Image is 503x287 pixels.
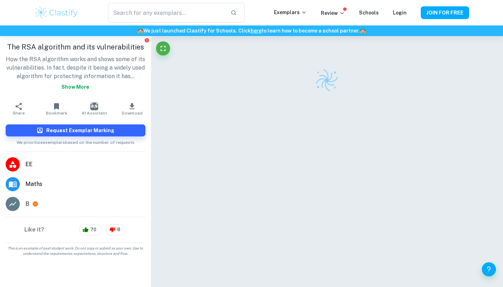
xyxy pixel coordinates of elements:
h6: Request Exemplar Marking [46,127,114,134]
button: Download [113,99,151,119]
span: AI Assistant [82,111,107,116]
span: Share [13,111,25,116]
span: This is an example of past student work. Do not copy or submit as your own. Use to understand the... [3,246,148,256]
div: 70 [79,224,102,235]
span: Maths [25,180,145,188]
button: AI Assistant [76,99,113,119]
button: Report issue [144,37,150,43]
span: 🏫 [360,28,366,34]
button: Fullscreen [156,41,170,55]
h6: Like it? [24,225,44,234]
a: Schools [359,10,379,16]
a: here [251,28,262,34]
div: 8 [106,224,126,235]
span: 🏫 [137,28,143,34]
img: AI Assistant [90,102,98,110]
p: B [25,200,29,208]
span: Download [122,111,143,116]
h6: We just launched Clastify for Schools. Click to learn how to become a school partner. [1,27,502,35]
p: Exemplars [274,8,307,16]
p: Review [321,9,345,17]
button: Bookmark [38,99,76,119]
img: Clastify logo [34,6,79,20]
button: Show more [59,81,92,93]
h1: The RSA algorithm and its vulnerabilities [6,42,145,52]
span: EE [25,160,145,169]
img: Clastify logo [315,68,339,93]
button: JOIN FOR FREE [421,6,469,19]
span: We prioritize exemplars based on the number of requests [17,136,134,146]
button: Help and Feedback [482,262,496,276]
span: Bookmark [46,111,67,116]
button: Request Exemplar Marking [6,124,145,136]
span: 70 [86,226,100,233]
p: How the RSA algorithm works and shows some of its vulnerabilities. In fact, despite it being a wi... [6,55,145,93]
span: 8 [113,226,124,233]
a: Login [393,10,407,16]
input: Search for any exemplars... [108,3,224,23]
